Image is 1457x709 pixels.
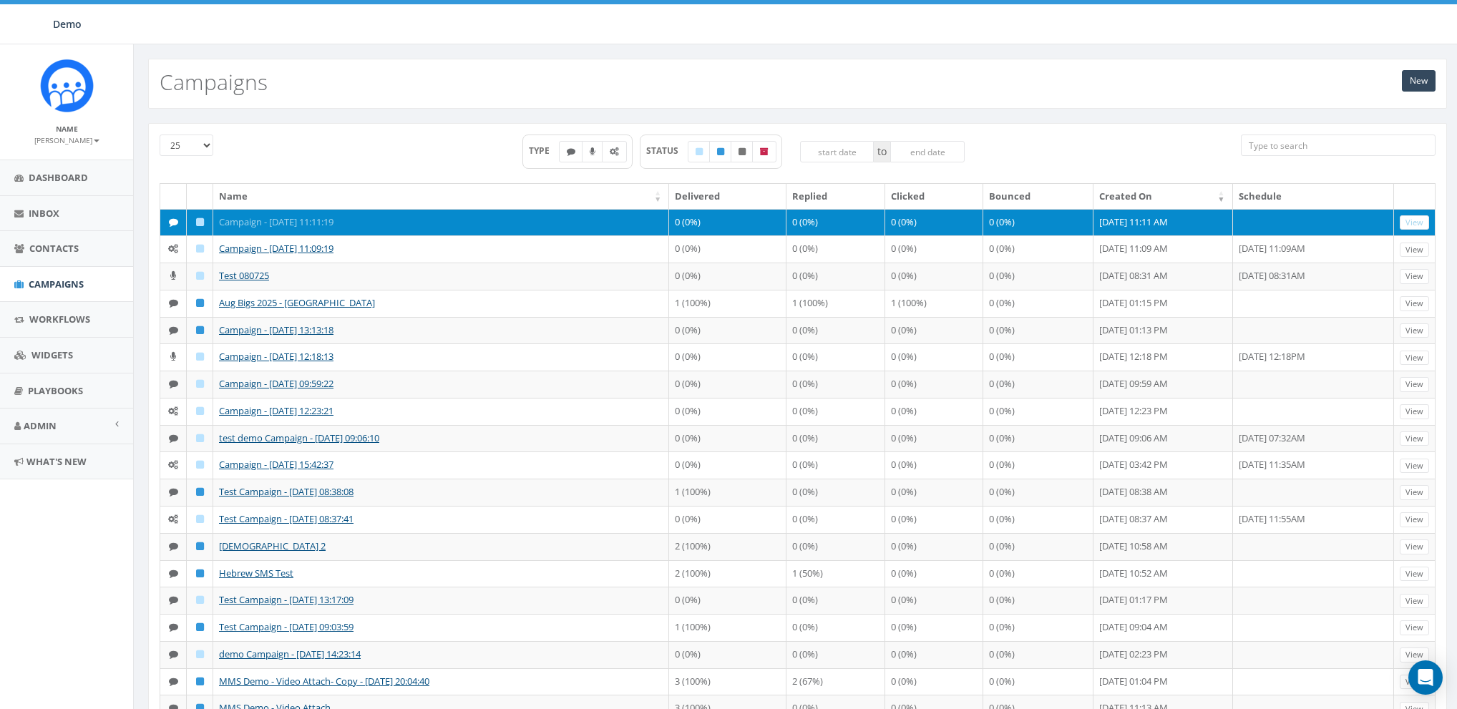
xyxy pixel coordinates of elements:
td: 0 (0%) [983,235,1093,263]
td: 2 (100%) [669,533,786,560]
td: 0 (0%) [885,506,983,533]
span: Campaigns [29,278,84,290]
span: Playbooks [28,384,83,397]
td: 0 (0%) [885,668,983,695]
a: Test Campaign - [DATE] 09:03:59 [219,620,354,633]
i: Ringless Voice Mail [590,147,595,156]
i: Text SMS [169,379,178,388]
a: Campaign - [DATE] 13:13:18 [219,323,333,336]
a: Campaign - [DATE] 12:23:21 [219,404,333,417]
td: 0 (0%) [786,506,885,533]
td: 0 (0%) [983,641,1093,668]
i: Draft [196,460,204,469]
td: 0 (0%) [983,587,1093,614]
td: 0 (0%) [669,641,786,668]
td: 0 (0%) [669,587,786,614]
small: Name [56,124,78,134]
a: View [1400,296,1429,311]
td: [DATE] 09:59 AM [1093,371,1233,398]
td: 0 (0%) [983,668,1093,695]
td: [DATE] 11:35AM [1233,451,1394,479]
i: Unpublished [739,147,746,156]
i: Automated Message [168,514,178,524]
span: What's New [26,455,87,468]
span: Inbox [29,207,59,220]
i: Published [717,147,724,156]
i: Draft [196,406,204,416]
td: 0 (0%) [669,371,786,398]
i: Published [196,677,204,686]
td: 0 (0%) [885,317,983,344]
a: View [1400,647,1429,662]
th: Bounced [983,184,1093,209]
td: 0 (0%) [885,398,983,425]
i: Text SMS [567,147,575,156]
i: Automated Message [168,244,178,253]
i: Automated Message [168,406,178,416]
td: 0 (0%) [983,317,1093,344]
i: Text SMS [169,595,178,605]
td: 0 (0%) [885,451,983,479]
td: 0 (0%) [885,587,983,614]
i: Text SMS [169,569,178,578]
a: Campaign - [DATE] 12:18:13 [219,350,333,363]
i: Draft [196,595,204,605]
td: 0 (0%) [786,263,885,290]
td: 0 (0%) [885,425,983,452]
i: Text SMS [169,298,178,308]
td: 0 (0%) [786,343,885,371]
label: Ringless Voice Mail [582,141,603,162]
td: [DATE] 11:55AM [1233,506,1394,533]
td: 0 (0%) [669,506,786,533]
td: 0 (0%) [885,235,983,263]
h2: Campaigns [160,70,268,94]
a: Aug Bigs 2025 - [GEOGRAPHIC_DATA] [219,296,375,309]
i: Draft [196,434,204,443]
a: View [1400,459,1429,474]
td: [DATE] 09:06 AM [1093,425,1233,452]
td: [DATE] 07:32AM [1233,425,1394,452]
i: Text SMS [169,622,178,632]
td: [DATE] 09:04 AM [1093,614,1233,641]
i: Published [196,542,204,551]
td: [DATE] 11:11 AM [1093,209,1233,236]
i: Draft [696,147,703,156]
td: 0 (0%) [983,479,1093,506]
a: test demo Campaign - [DATE] 09:06:10 [219,431,379,444]
td: 0 (0%) [983,371,1093,398]
td: 0 (0%) [786,479,885,506]
td: 0 (0%) [669,209,786,236]
th: Delivered [669,184,786,209]
label: Draft [688,141,711,162]
th: Schedule [1233,184,1394,209]
a: View [1400,567,1429,582]
td: 0 (0%) [786,398,885,425]
a: View [1400,675,1429,690]
input: Type to search [1241,135,1436,156]
a: View [1400,269,1429,284]
a: Test Campaign - [DATE] 08:37:41 [219,512,354,525]
a: View [1400,485,1429,500]
td: 0 (0%) [669,343,786,371]
a: View [1400,512,1429,527]
td: 0 (0%) [786,209,885,236]
td: 0 (0%) [786,641,885,668]
th: Replied [786,184,885,209]
td: 0 (0%) [983,343,1093,371]
td: 0 (0%) [983,506,1093,533]
i: Draft [196,217,204,227]
i: Published [196,622,204,632]
span: to [874,141,890,162]
input: end date [890,141,965,162]
i: Draft [196,650,204,659]
td: [DATE] 02:23 PM [1093,641,1233,668]
td: [DATE] 12:18 PM [1093,343,1233,371]
i: Automated Message [610,147,619,156]
td: 0 (0%) [786,614,885,641]
div: Open Intercom Messenger [1408,660,1443,695]
td: 0 (0%) [669,317,786,344]
a: [DEMOGRAPHIC_DATA] 2 [219,539,326,552]
td: [DATE] 10:58 AM [1093,533,1233,560]
label: Unpublished [731,141,754,162]
td: [DATE] 01:04 PM [1093,668,1233,695]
